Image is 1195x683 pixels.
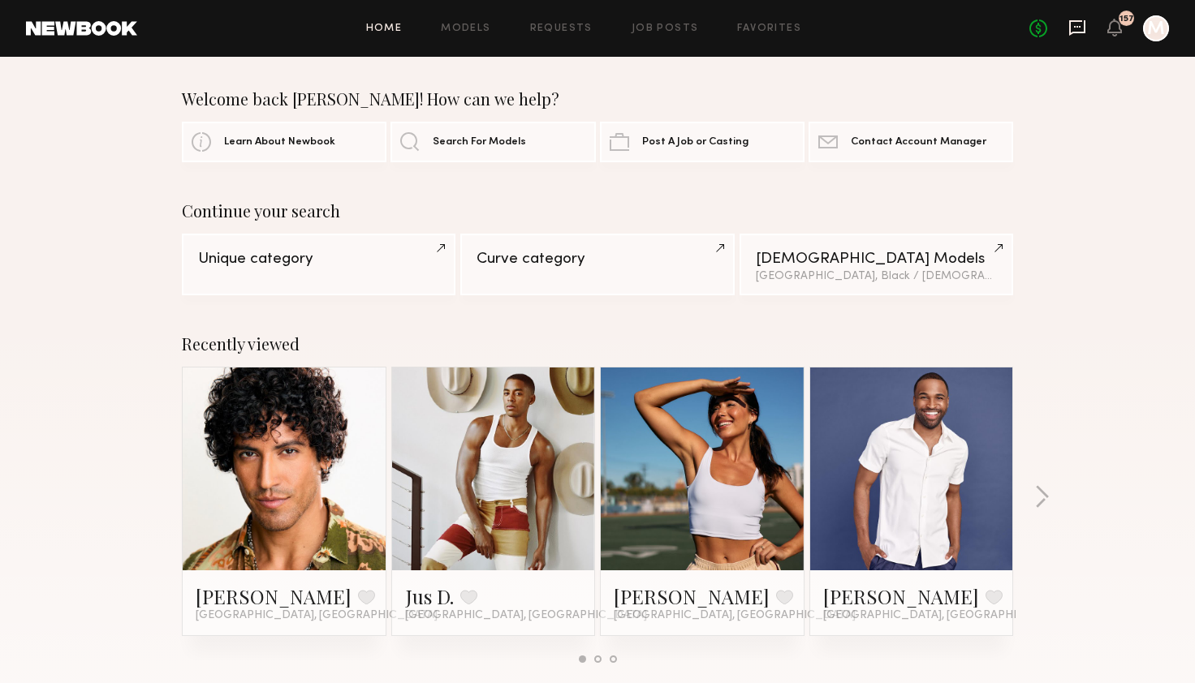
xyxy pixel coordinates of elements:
a: Post A Job or Casting [600,122,805,162]
a: Jus D. [405,583,454,609]
a: [PERSON_NAME] [196,583,352,609]
span: Contact Account Manager [851,137,986,148]
a: Contact Account Manager [809,122,1013,162]
div: 157 [1120,15,1134,24]
span: [GEOGRAPHIC_DATA], [GEOGRAPHIC_DATA] [405,609,647,622]
a: Favorites [737,24,801,34]
span: Search For Models [433,137,526,148]
a: Job Posts [632,24,699,34]
a: [PERSON_NAME] [614,583,770,609]
span: [GEOGRAPHIC_DATA], [GEOGRAPHIC_DATA] [614,609,856,622]
div: Curve category [477,251,718,267]
a: Curve category [460,234,734,295]
span: [GEOGRAPHIC_DATA], [GEOGRAPHIC_DATA] [196,609,438,622]
a: Home [366,24,403,34]
a: Requests [530,24,593,34]
span: [GEOGRAPHIC_DATA], [GEOGRAPHIC_DATA] [823,609,1065,622]
div: Recently viewed [182,334,1013,354]
div: [GEOGRAPHIC_DATA], Black / [DEMOGRAPHIC_DATA] [756,271,997,282]
a: [PERSON_NAME] [823,583,979,609]
a: M [1143,15,1169,41]
a: Learn About Newbook [182,122,386,162]
div: Continue your search [182,201,1013,221]
a: Unique category [182,234,455,295]
div: Unique category [198,251,439,267]
div: Welcome back [PERSON_NAME]! How can we help? [182,89,1013,109]
a: Models [441,24,490,34]
a: [DEMOGRAPHIC_DATA] Models[GEOGRAPHIC_DATA], Black / [DEMOGRAPHIC_DATA] [740,234,1013,295]
span: Learn About Newbook [224,137,335,148]
div: [DEMOGRAPHIC_DATA] Models [756,251,997,267]
span: Post A Job or Casting [642,137,748,148]
a: Search For Models [390,122,595,162]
